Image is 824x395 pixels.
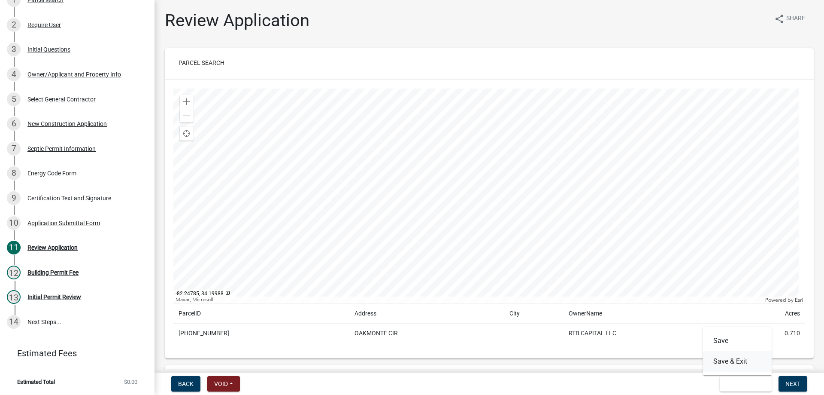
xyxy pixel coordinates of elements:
div: Find my location [180,127,194,141]
button: Parcel search [172,55,231,70]
button: shareShare [767,10,812,27]
div: Zoom out [180,109,194,122]
button: Save & Exit [720,376,772,392]
div: 13 [7,290,21,304]
td: [PHONE_NUMBER] [173,324,349,343]
div: 8 [7,166,21,180]
a: Estimated Fees [7,345,141,362]
div: 3 [7,43,21,56]
div: Certification Text and Signature [27,195,111,201]
div: Septic Permit Information [27,146,96,152]
div: 5 [7,92,21,106]
div: 4 [7,67,21,81]
td: 0.710 [731,324,805,343]
div: Initial Questions [27,46,70,52]
span: Next [785,380,800,387]
button: Save & Exit [703,351,772,372]
h1: Review Application [165,10,309,31]
td: Acres [731,304,805,324]
div: Owner/Applicant and Property Info [27,71,121,77]
div: Save & Exit [703,327,772,375]
div: Require User [27,22,61,28]
span: Estimated Total [17,379,55,385]
td: RTB CAPITAL LLC [563,324,731,343]
span: $0.00 [124,379,137,385]
div: Review Application [27,245,78,251]
div: 14 [7,315,21,329]
i: share [774,14,785,24]
div: 6 [7,117,21,131]
button: Save [703,331,772,351]
div: Energy Code Form [27,170,76,176]
span: Share [786,14,805,24]
div: 10 [7,216,21,230]
div: 11 [7,241,21,254]
button: Next [779,376,807,392]
a: Esri [795,297,803,303]
button: Void [207,376,240,392]
span: Void [214,380,228,387]
button: Back [171,376,200,392]
span: Back [178,380,194,387]
div: Powered by [763,297,805,303]
div: Zoom in [180,95,194,109]
div: New Construction Application [27,121,107,127]
div: Maxar, Microsoft [173,297,763,303]
div: 9 [7,191,21,205]
div: Building Permit Fee [27,269,79,276]
div: Application Submittal Form [27,220,100,226]
div: 2 [7,18,21,32]
span: Save & Exit [727,380,760,387]
td: ParcelID [173,304,349,324]
td: City [504,304,564,324]
div: 7 [7,142,21,156]
td: OwnerName [563,304,731,324]
td: OAKMONTE CIR [349,324,504,343]
td: Address [349,304,504,324]
div: Initial Permit Review [27,294,81,300]
div: Select General Contractor [27,96,96,102]
div: 12 [7,266,21,279]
